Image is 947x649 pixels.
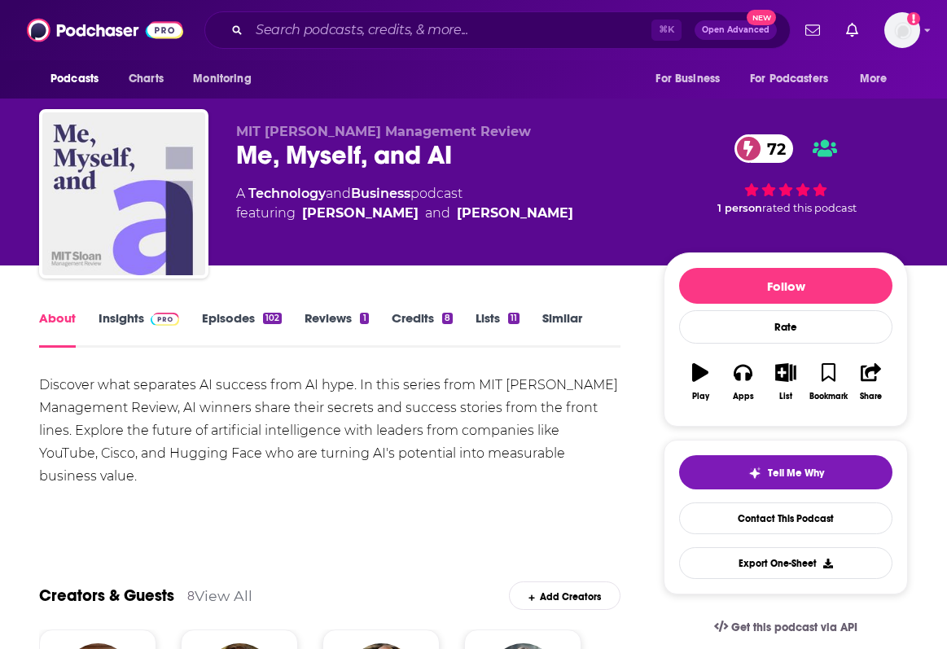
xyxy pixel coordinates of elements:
[809,392,848,401] div: Bookmark
[884,12,920,48] span: Logged in as Isabellaoidem
[509,581,620,610] div: Add Creators
[679,455,892,489] button: tell me why sparkleTell Me Why
[236,184,573,223] div: A podcast
[748,467,761,480] img: tell me why sparkle
[750,68,828,90] span: For Podcasters
[193,68,251,90] span: Monitoring
[326,186,351,201] span: and
[508,313,520,324] div: 11
[679,547,892,579] button: Export One-Sheet
[733,392,754,401] div: Apps
[717,202,762,214] span: 1 person
[39,310,76,348] a: About
[884,12,920,48] img: User Profile
[664,124,908,225] div: 72 1 personrated this podcast
[860,68,888,90] span: More
[768,467,824,480] span: Tell Me Why
[151,313,179,326] img: Podchaser Pro
[202,310,282,348] a: Episodes102
[751,134,794,163] span: 72
[702,26,769,34] span: Open Advanced
[39,585,174,606] a: Creators & Guests
[248,186,326,201] a: Technology
[204,11,791,49] div: Search podcasts, credits, & more...
[884,12,920,48] button: Show profile menu
[651,20,682,41] span: ⌘ K
[305,310,368,348] a: Reviews1
[195,587,252,604] a: View All
[263,313,282,324] div: 102
[236,124,531,139] span: MIT [PERSON_NAME] Management Review
[351,186,410,201] a: Business
[442,313,453,324] div: 8
[747,10,776,25] span: New
[236,204,573,223] span: featuring
[249,17,651,43] input: Search podcasts, credits, & more...
[765,353,807,411] button: List
[118,64,173,94] a: Charts
[721,353,764,411] button: Apps
[848,64,908,94] button: open menu
[679,502,892,534] a: Contact This Podcast
[476,310,520,348] a: Lists11
[360,313,368,324] div: 1
[701,607,870,647] a: Get this podcast via API
[692,392,709,401] div: Play
[425,204,450,223] span: and
[695,20,777,40] button: Open AdvancedNew
[182,64,272,94] button: open menu
[457,204,573,223] a: Shervin Khodabandeh
[50,68,99,90] span: Podcasts
[739,64,852,94] button: open menu
[392,310,453,348] a: Credits8
[907,12,920,25] svg: Add a profile image
[655,68,720,90] span: For Business
[779,392,792,401] div: List
[762,202,857,214] span: rated this podcast
[644,64,740,94] button: open menu
[129,68,164,90] span: Charts
[860,392,882,401] div: Share
[27,15,183,46] img: Podchaser - Follow, Share and Rate Podcasts
[42,112,205,275] img: Me, Myself, and AI
[99,310,179,348] a: InsightsPodchaser Pro
[679,353,721,411] button: Play
[187,589,195,603] div: 8
[302,204,419,223] a: Sam Ransbotham
[679,268,892,304] button: Follow
[807,353,849,411] button: Bookmark
[731,620,857,634] span: Get this podcast via API
[679,310,892,344] div: Rate
[840,16,865,44] a: Show notifications dropdown
[799,16,826,44] a: Show notifications dropdown
[734,134,794,163] a: 72
[542,310,582,348] a: Similar
[850,353,892,411] button: Share
[39,374,620,488] div: Discover what separates AI success from AI hype. In this series from MIT [PERSON_NAME] Management...
[39,64,120,94] button: open menu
